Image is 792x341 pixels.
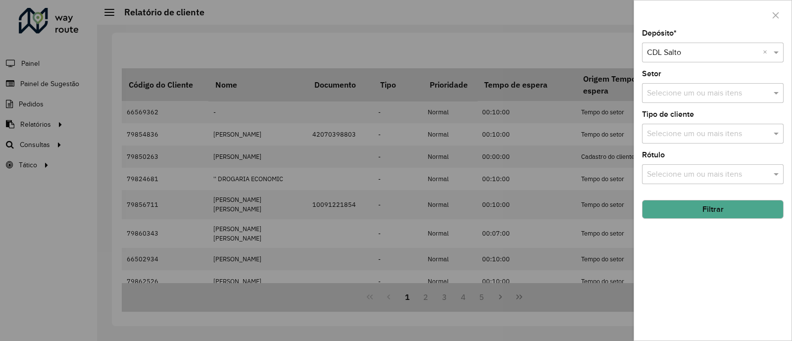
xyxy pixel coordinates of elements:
[642,68,661,80] label: Setor
[642,108,694,120] label: Tipo de cliente
[763,47,771,58] span: Clear all
[642,149,665,161] label: Rótulo
[642,27,677,39] label: Depósito
[642,200,784,219] button: Filtrar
